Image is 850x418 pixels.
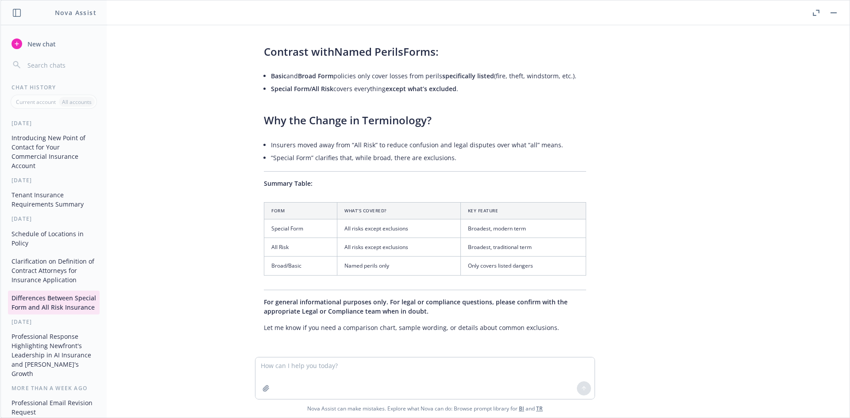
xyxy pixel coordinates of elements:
div: [DATE] [1,318,107,326]
button: Introducing New Point of Contact for Your Commercial Insurance Account [8,130,100,173]
td: Special Form [264,219,337,238]
th: What’s Covered? [337,202,461,219]
td: All risks except exclusions [337,219,461,238]
th: Form [264,202,337,219]
li: “Special Form” clarifies that, while broad, there are exclusions. [271,151,586,164]
span: New chat [26,39,56,49]
div: More than a week ago [1,384,107,392]
td: Broad/Basic [264,257,337,275]
span: except what’s excluded [386,84,456,93]
div: Chat History [1,84,107,91]
button: Professional Response Highlighting Newfront's Leadership in AI Insurance and [PERSON_NAME]'s Growth [8,329,100,381]
a: BI [519,405,524,412]
td: Broadest, traditional term [460,238,586,257]
div: [DATE] [1,176,107,184]
button: Schedule of Locations in Policy [8,226,100,250]
h3: Contrast with Forms: [264,44,586,59]
p: Current account [16,98,56,106]
span: Basic [271,72,286,80]
div: [DATE] [1,215,107,222]
span: specifically listed [442,72,494,80]
input: Search chats [26,59,96,71]
h1: Nova Assist [55,8,97,17]
td: Named perils only [337,257,461,275]
button: Differences Between Special Form and All Risk Insurance [8,291,100,314]
td: Only covers listed dangers [460,257,586,275]
button: New chat [8,36,100,52]
li: and policies only cover losses from perils (fire, theft, windstorm, etc.). [271,69,586,82]
span: Summary Table: [264,179,313,188]
td: All risks except exclusions [337,238,461,257]
span: Nova Assist can make mistakes. Explore what Nova can do: Browse prompt library for and [4,399,846,418]
span: For general informational purposes only. For legal or compliance questions, please confirm with t... [264,298,568,315]
div: [DATE] [1,119,107,127]
button: Clarification on Definition of Contract Attorneys for Insurance Application [8,254,100,287]
h3: Why the Change in Terminology? [264,113,586,128]
a: TR [536,405,543,412]
li: Insurers moved away from “All Risk” to reduce confusion and legal disputes over what “all” means. [271,138,586,151]
p: All accounts [62,98,92,106]
button: Tenant Insurance Requirements Summary [8,188,100,211]
th: Key Feature [460,202,586,219]
span: Special Form/All Risk [271,84,333,93]
li: covers everything . [271,82,586,95]
td: All Risk [264,238,337,257]
p: Let me know if you need a comparison chart, sample wording, or details about common exclusions. [264,323,586,332]
span: Named Perils [334,44,403,59]
span: Broad Form [298,72,333,80]
td: Broadest, modern term [460,219,586,238]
